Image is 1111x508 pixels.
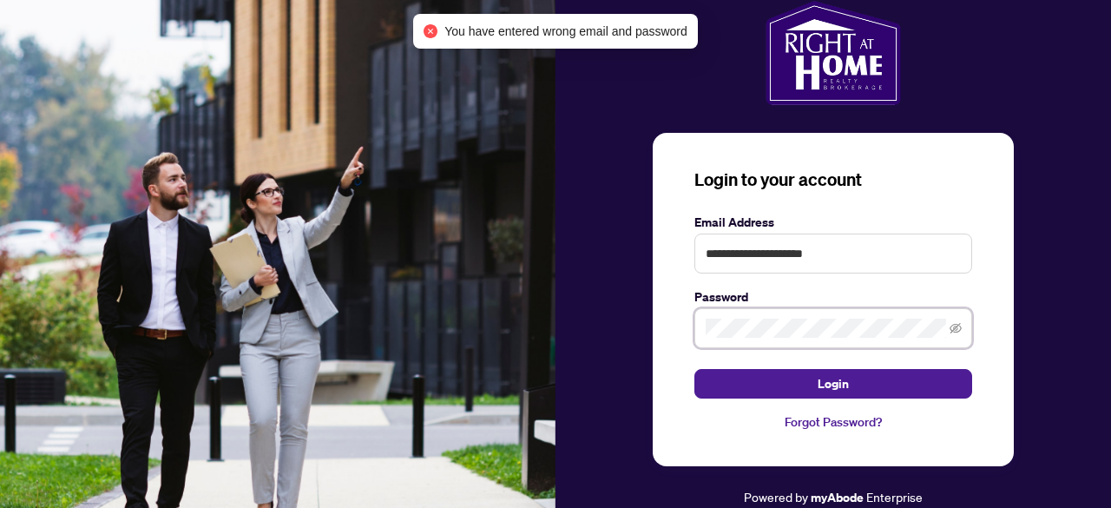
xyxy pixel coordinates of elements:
label: Password [694,287,972,307]
span: You have entered wrong email and password [444,22,687,41]
a: myAbode [811,488,864,507]
span: Enterprise [866,489,923,505]
a: Forgot Password? [694,412,972,432]
button: Login [694,369,972,399]
h3: Login to your account [694,168,972,192]
span: Powered by [744,489,808,505]
span: eye-invisible [950,322,962,334]
label: Email Address [694,213,972,232]
img: ma-logo [766,1,900,105]
span: Login [818,370,849,398]
span: close-circle [424,24,437,38]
